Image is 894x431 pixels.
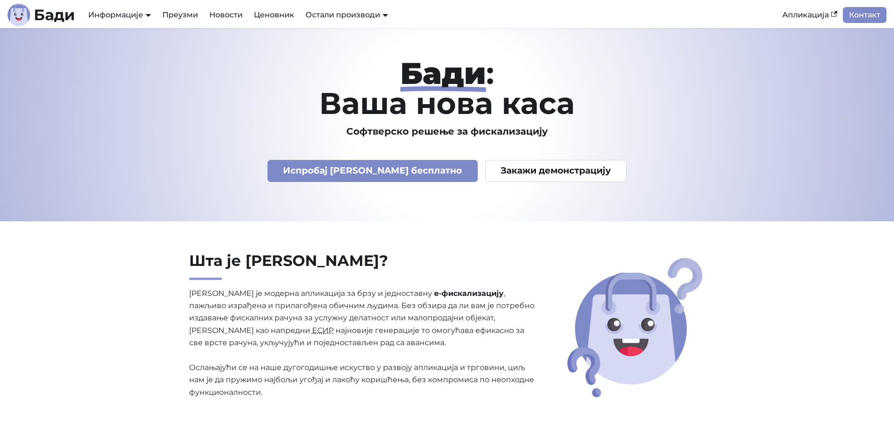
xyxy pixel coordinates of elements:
[485,160,627,182] a: Закажи демонстрацију
[306,10,388,19] a: Остали производи
[189,287,535,399] p: [PERSON_NAME] је модерна апликација за брзу и једноставну , пажљиво израђена и прилагођена обични...
[312,326,334,335] abbr: Електронски систем за издавање рачуна
[400,55,486,91] strong: Бади
[267,160,478,182] a: Испробај [PERSON_NAME] бесплатно
[34,8,75,23] b: Бади
[8,4,75,26] a: ЛогоБади
[8,4,30,26] img: Лого
[145,126,749,137] h3: Софтверско решење за фискализацију
[88,10,151,19] a: Информације
[843,7,886,23] a: Контакт
[145,58,749,118] h1: : Ваша нова каса
[434,289,504,298] strong: е-фискализацију
[564,255,706,401] img: Шта је Бади?
[248,7,300,23] a: Ценовник
[777,7,843,23] a: Апликација
[157,7,204,23] a: Преузми
[204,7,248,23] a: Новости
[189,251,535,280] h2: Шта је [PERSON_NAME]?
